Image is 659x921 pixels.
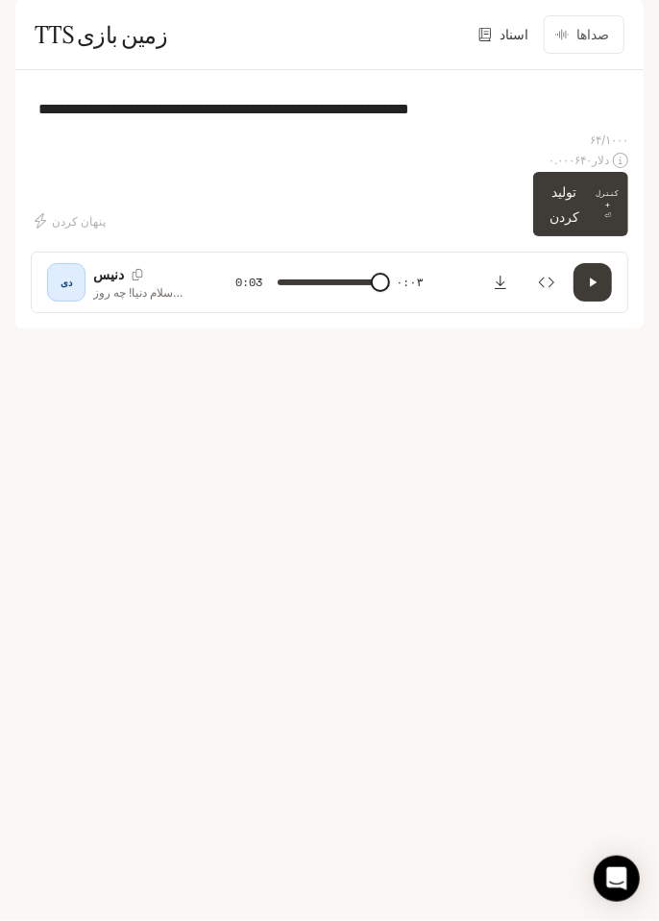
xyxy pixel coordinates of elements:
[544,15,624,54] button: صداها
[396,274,424,290] font: ۰:۰۳
[576,26,609,42] font: صداها
[31,206,113,236] button: پنهان کردن
[604,211,611,220] font: ⏎
[533,172,628,236] button: تولید کردنکنترل +⏎
[475,15,536,54] a: اسناد
[481,263,520,302] button: دانلود فایل صوتی
[93,266,124,282] font: دنیس
[500,26,528,42] font: اسناد
[549,183,579,224] font: تولید کردن
[594,856,640,902] div: مسنجر اینترکام را باز کنید
[124,269,151,280] button: کپی کردن شناسه صوتی
[93,285,183,349] font: سلام دنیا! چه روز فوق‌العاده‌ای برای مدل تبدیل متن به گفتار بودن!
[605,133,628,147] font: ۱۰۰۰
[52,214,106,229] font: پنهان کردن
[590,133,601,147] font: ۶۴
[35,20,168,49] font: زمین بازی TTS
[601,133,605,147] font: /
[592,153,609,167] font: دلار
[597,188,620,209] font: کنترل +
[235,273,262,292] span: 0:03
[549,153,592,167] font: ۰.۰۰۰۶۴۰
[61,277,72,288] font: دی
[527,263,566,302] button: بازرسی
